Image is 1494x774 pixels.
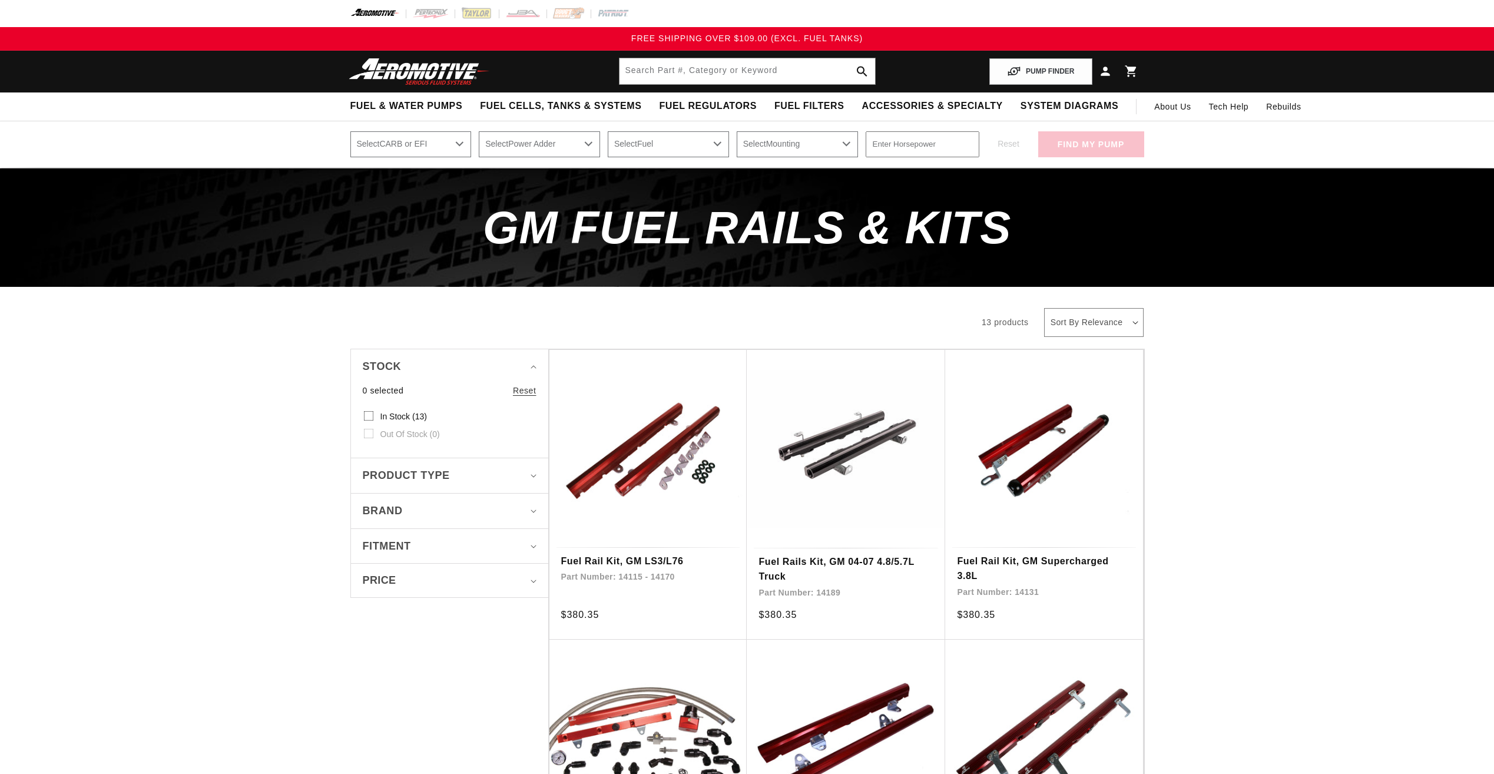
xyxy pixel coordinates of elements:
[758,554,933,584] a: Fuel Rails Kit, GM 04-07 4.8/5.7L Truck
[346,58,493,85] img: Aeromotive
[982,317,1029,327] span: 13 products
[1145,92,1200,121] a: About Us
[363,458,536,493] summary: Product type (0 selected)
[363,538,411,555] span: Fitment
[1257,92,1310,121] summary: Rebuilds
[350,100,463,113] span: Fuel & Water Pumps
[1200,92,1258,121] summary: Tech Help
[513,384,536,397] a: Reset
[659,100,756,113] span: Fuel Regulators
[363,349,536,384] summary: Stock (0 selected)
[849,58,875,84] button: search button
[766,92,853,120] summary: Fuel Filters
[363,564,536,597] summary: Price
[1012,92,1127,120] summary: System Diagrams
[363,573,396,588] span: Price
[363,384,404,397] span: 0 selected
[608,131,729,157] select: Fuel
[1021,100,1118,113] span: System Diagrams
[380,411,427,422] span: In stock (13)
[737,131,858,157] select: Mounting
[774,100,844,113] span: Fuel Filters
[483,201,1011,253] span: GM Fuel Rails & Kits
[620,58,875,84] input: Search by Part Number, Category or Keyword
[471,92,650,120] summary: Fuel Cells, Tanks & Systems
[561,554,736,569] a: Fuel Rail Kit, GM LS3/L76
[631,34,863,43] span: FREE SHIPPING OVER $109.00 (EXCL. FUEL TANKS)
[1154,102,1191,111] span: About Us
[363,494,536,528] summary: Brand (0 selected)
[479,131,600,157] select: Power Adder
[363,358,402,375] span: Stock
[862,100,1003,113] span: Accessories & Specialty
[363,529,536,564] summary: Fitment (0 selected)
[650,92,765,120] summary: Fuel Regulators
[866,131,979,157] input: Enter Horsepower
[363,502,403,520] span: Brand
[1266,100,1301,113] span: Rebuilds
[989,58,1092,85] button: PUMP FINDER
[1209,100,1249,113] span: Tech Help
[350,131,472,157] select: CARB or EFI
[363,467,450,484] span: Product type
[342,92,472,120] summary: Fuel & Water Pumps
[380,429,440,439] span: Out of stock (0)
[480,100,641,113] span: Fuel Cells, Tanks & Systems
[853,92,1012,120] summary: Accessories & Specialty
[957,554,1131,584] a: Fuel Rail Kit, GM Supercharged 3.8L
